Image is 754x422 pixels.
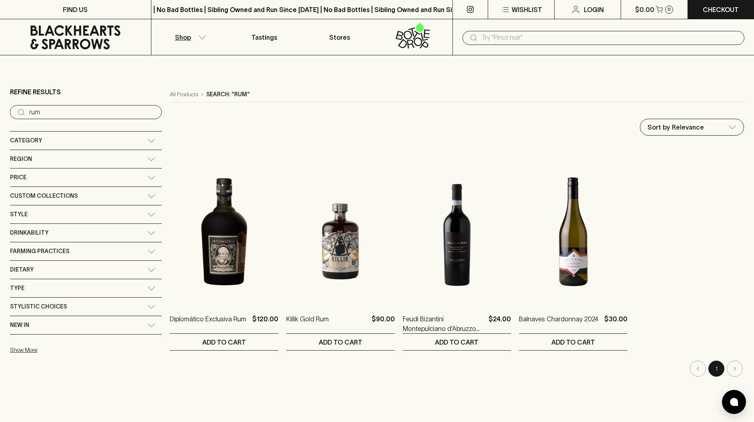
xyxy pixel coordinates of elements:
p: $120.00 [252,314,278,333]
button: Show More [10,342,115,358]
p: Wishlist [512,5,542,14]
span: New In [10,320,29,330]
a: Stores [302,19,377,55]
div: Region [10,150,162,168]
a: Balnaves Chardonnay 2024 [519,314,598,333]
span: Drinkability [10,228,48,238]
span: Stylistic Choices [10,302,67,312]
p: $0.00 [635,5,654,14]
p: Shop [175,32,191,42]
p: Refine Results [10,87,61,97]
p: $24.00 [489,314,511,333]
span: Category [10,136,42,146]
div: Type [10,279,162,297]
img: Balnaves Chardonnay 2024 [519,162,627,302]
img: Diplomático Exclusiva Rum [170,162,278,302]
div: Farming Practices [10,242,162,260]
span: Custom Collections [10,191,78,201]
nav: pagination navigation [170,361,744,377]
span: Farming Practices [10,246,69,256]
button: Shop [151,19,227,55]
button: ADD TO CART [170,334,278,350]
div: Stylistic Choices [10,298,162,316]
p: › [201,90,203,99]
p: ADD TO CART [202,337,246,347]
button: ADD TO CART [286,334,395,350]
span: Region [10,154,32,164]
p: Sort by Relevance [647,122,704,132]
div: Dietary [10,261,162,279]
p: 0 [668,7,671,12]
p: Login [584,5,604,14]
p: $30.00 [604,314,627,333]
div: Custom Collections [10,187,162,205]
span: Price [10,172,26,183]
div: New In [10,316,162,334]
button: ADD TO CART [519,334,627,350]
div: Drinkability [10,224,162,242]
p: $90.00 [372,314,395,333]
img: Feudi Bizantini Montepulciano d’Abruzzo Terre dei Rumi 2022 [403,162,511,302]
p: Stores [329,32,350,42]
a: Diplomático Exclusiva Rum [170,314,246,333]
a: Killik Gold Rum [286,314,329,333]
input: Try “Pinot noir” [29,106,155,119]
p: ADD TO CART [319,337,362,347]
div: Style [10,205,162,223]
input: Try "Pinot noir" [482,31,738,44]
span: Type [10,283,24,293]
a: All Products [170,90,198,99]
div: Sort by Relevance [640,119,744,135]
p: Tastings [251,32,277,42]
span: Dietary [10,265,34,275]
p: Checkout [703,5,739,14]
div: Category [10,132,162,150]
span: Style [10,209,28,219]
p: FIND US [63,5,88,14]
p: ADD TO CART [551,337,595,347]
img: Killik Gold Rum [286,162,395,302]
p: ADD TO CART [435,337,479,347]
p: Search: "rum" [206,90,250,99]
img: bubble-icon [730,398,738,406]
button: ADD TO CART [403,334,511,350]
a: Tastings [227,19,302,55]
button: page 1 [708,361,724,377]
div: Price [10,168,162,187]
a: Feudi Bizantini Montepulciano d’Abruzzo [GEOGRAPHIC_DATA][PERSON_NAME] 2022 [403,314,486,333]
